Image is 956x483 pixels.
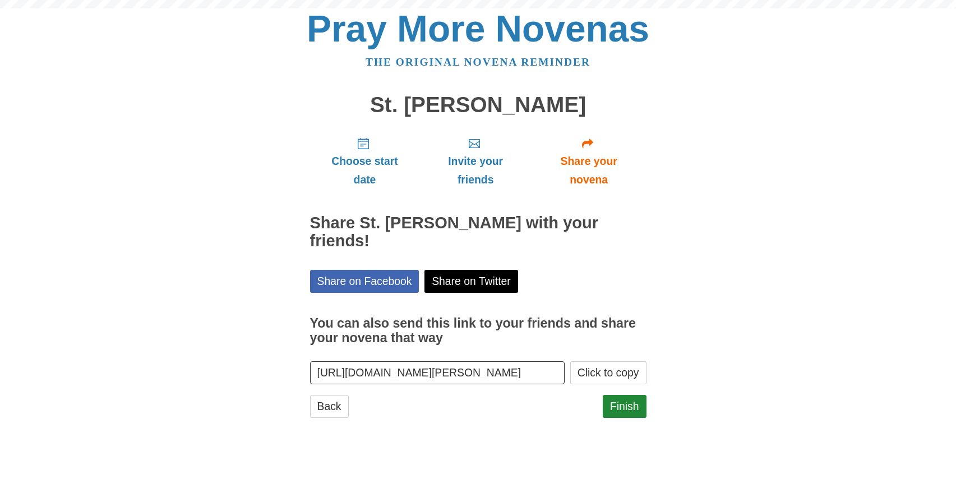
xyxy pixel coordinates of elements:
[431,152,520,189] span: Invite your friends
[310,316,646,345] h3: You can also send this link to your friends and share your novena that way
[603,395,646,418] a: Finish
[419,128,531,195] a: Invite your friends
[307,8,649,49] a: Pray More Novenas
[424,270,518,293] a: Share on Twitter
[543,152,635,189] span: Share your novena
[532,128,646,195] a: Share your novena
[310,214,646,250] h2: Share St. [PERSON_NAME] with your friends!
[310,93,646,117] h1: St. [PERSON_NAME]
[310,395,349,418] a: Back
[321,152,409,189] span: Choose start date
[570,361,646,384] button: Click to copy
[310,270,419,293] a: Share on Facebook
[310,128,420,195] a: Choose start date
[366,56,590,68] a: The original novena reminder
